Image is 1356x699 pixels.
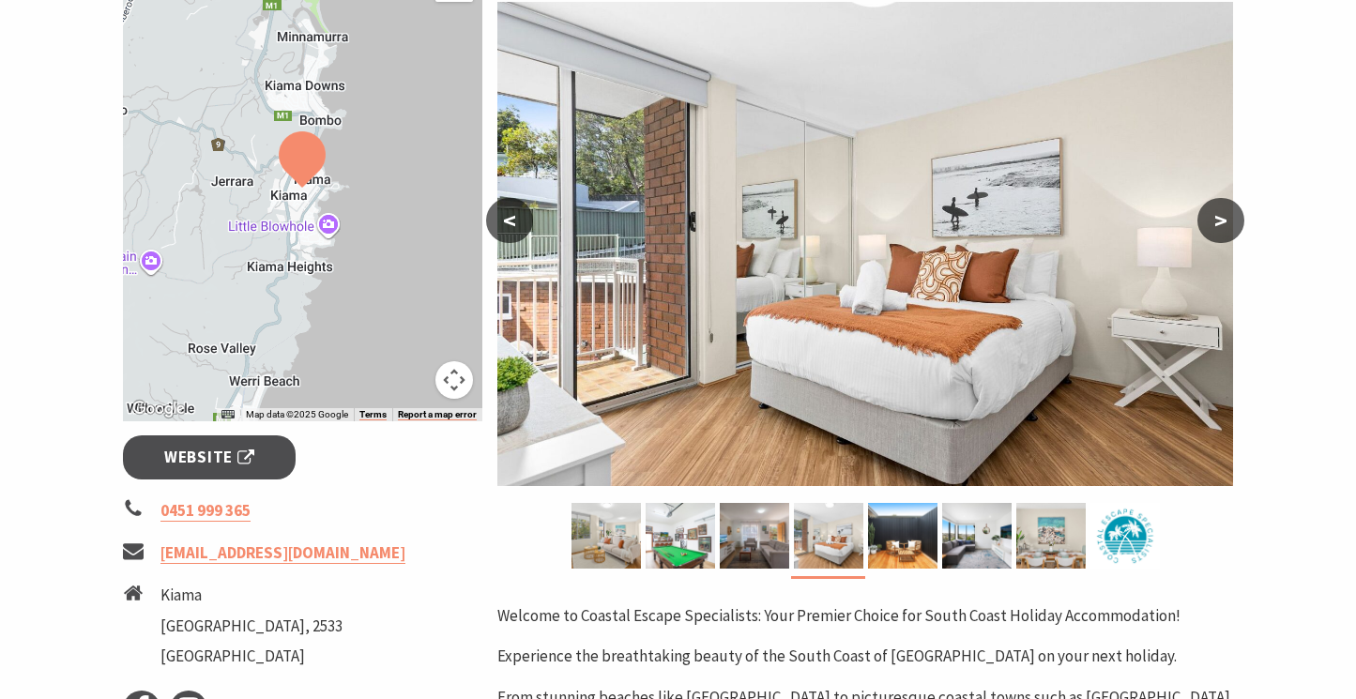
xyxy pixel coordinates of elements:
[123,435,297,479] a: Website
[486,198,533,243] button: <
[164,445,254,470] span: Website
[497,644,1233,669] p: Experience the breathtaking beauty of the South Coast of [GEOGRAPHIC_DATA] on your next holiday.
[435,361,473,399] button: Map camera controls
[359,409,387,420] a: Terms (opens in new tab)
[1197,198,1244,243] button: >
[221,408,235,421] button: Keyboard shortcuts
[160,500,251,522] a: 0451 999 365
[160,614,343,639] li: [GEOGRAPHIC_DATA], 2533
[160,644,343,669] li: [GEOGRAPHIC_DATA]
[160,542,405,564] a: [EMAIL_ADDRESS][DOMAIN_NAME]
[398,409,477,420] a: Report a map error
[160,583,343,608] li: Kiama
[497,603,1233,629] p: Welcome to Coastal Escape Specialists: Your Premier Choice for South Coast Holiday Accommodation!
[246,409,348,419] span: Map data ©2025 Google
[128,397,190,421] img: Google
[128,397,190,421] a: Open this area in Google Maps (opens a new window)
